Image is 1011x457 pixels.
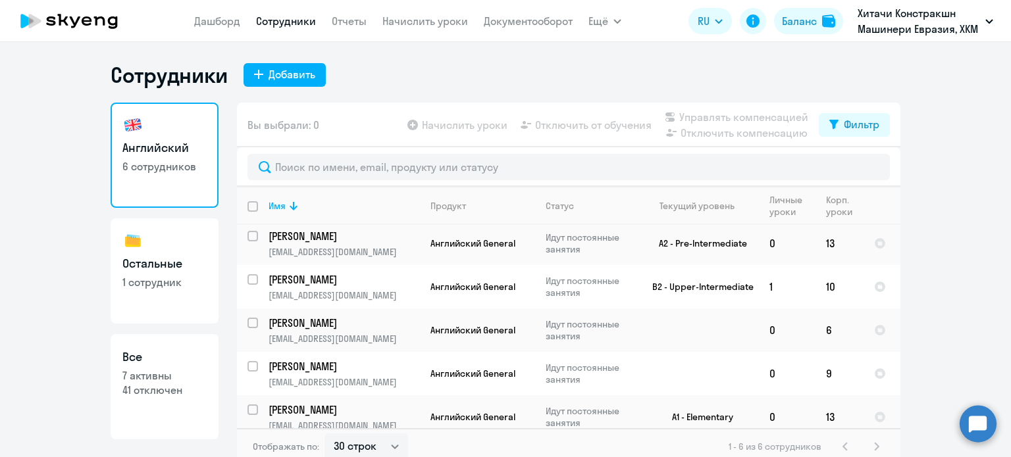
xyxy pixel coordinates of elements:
span: Вы выбрали: 0 [247,117,319,133]
p: [PERSON_NAME] [269,359,417,373]
a: Отчеты [332,14,367,28]
div: Статус [546,200,574,212]
div: Добавить [269,66,315,82]
a: Все7 активны41 отключен [111,334,219,439]
p: [EMAIL_ADDRESS][DOMAIN_NAME] [269,333,419,345]
span: Отображать по: [253,441,319,452]
h1: Сотрудники [111,62,228,88]
div: Имя [269,200,286,212]
div: Статус [546,200,636,212]
td: 13 [816,395,864,439]
div: Имя [269,200,419,212]
img: balance [822,14,835,28]
p: Идут постоянные занятия [546,405,636,429]
h3: Все [122,349,207,366]
a: [PERSON_NAME] [269,402,419,417]
td: 6 [816,308,864,352]
p: 7 активны [122,368,207,383]
div: Текущий уровень [660,200,735,212]
div: Продукт [430,200,466,212]
div: Фильтр [844,116,879,132]
span: Ещё [588,13,608,29]
button: Добавить [244,63,326,87]
a: Дашборд [194,14,240,28]
a: Начислить уроки [382,14,468,28]
td: 0 [759,395,816,439]
span: Английский General [430,324,515,336]
h3: Английский [122,139,207,156]
h3: Остальные [122,255,207,272]
button: Ещё [588,8,621,34]
span: Английский General [430,237,515,249]
div: Баланс [782,13,817,29]
img: others [122,230,143,251]
div: Корп. уроки [826,194,863,218]
div: Личные уроки [769,194,815,218]
a: Документооборот [484,14,573,28]
p: Идут постоянные занятия [546,231,636,255]
p: [EMAIL_ADDRESS][DOMAIN_NAME] [269,376,419,388]
button: Фильтр [819,113,890,137]
td: 0 [759,308,816,352]
p: 1 сотрудник [122,275,207,289]
button: Хитачи Констракшн Машинери Евразия, ХКМ ЕВРАЗИЯ, ООО [851,5,1000,37]
p: 6 сотрудников [122,159,207,174]
a: Остальные1 сотрудник [111,218,219,324]
span: Английский General [430,368,515,379]
img: english [122,114,143,135]
p: [PERSON_NAME] [269,402,417,417]
div: Продукт [430,200,534,212]
span: Английский General [430,411,515,423]
a: [PERSON_NAME] [269,316,419,330]
td: 13 [816,222,864,265]
td: 10 [816,265,864,308]
div: Текущий уровень [647,200,758,212]
p: Идут постоянные занятия [546,318,636,342]
a: [PERSON_NAME] [269,359,419,373]
a: Сотрудники [256,14,316,28]
p: Идут постоянные занятия [546,275,636,299]
span: RU [698,13,710,29]
td: 0 [759,352,816,395]
div: Личные уроки [769,194,806,218]
p: 41 отключен [122,383,207,397]
td: A1 - Elementary [636,395,759,439]
p: Идут постоянные занятия [546,362,636,385]
div: Корп. уроки [826,194,854,218]
a: Английский6 сотрудников [111,103,219,208]
td: B2 - Upper-Intermediate [636,265,759,308]
p: [EMAIL_ADDRESS][DOMAIN_NAME] [269,420,419,431]
p: Хитачи Констракшн Машинери Евразия, ХКМ ЕВРАЗИЯ, ООО [858,5,980,37]
td: A2 - Pre-Intermediate [636,222,759,265]
button: RU [688,8,732,34]
p: [PERSON_NAME] [269,316,417,330]
span: 1 - 6 из 6 сотрудников [729,441,821,452]
button: Балансbalance [774,8,843,34]
a: [PERSON_NAME] [269,229,419,243]
p: [PERSON_NAME] [269,272,417,287]
p: [EMAIL_ADDRESS][DOMAIN_NAME] [269,246,419,258]
td: 9 [816,352,864,395]
a: [PERSON_NAME] [269,272,419,287]
p: [PERSON_NAME] [269,229,417,243]
input: Поиск по имени, email, продукту или статусу [247,154,890,180]
span: Английский General [430,281,515,293]
p: [EMAIL_ADDRESS][DOMAIN_NAME] [269,289,419,301]
td: 0 [759,222,816,265]
td: 1 [759,265,816,308]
